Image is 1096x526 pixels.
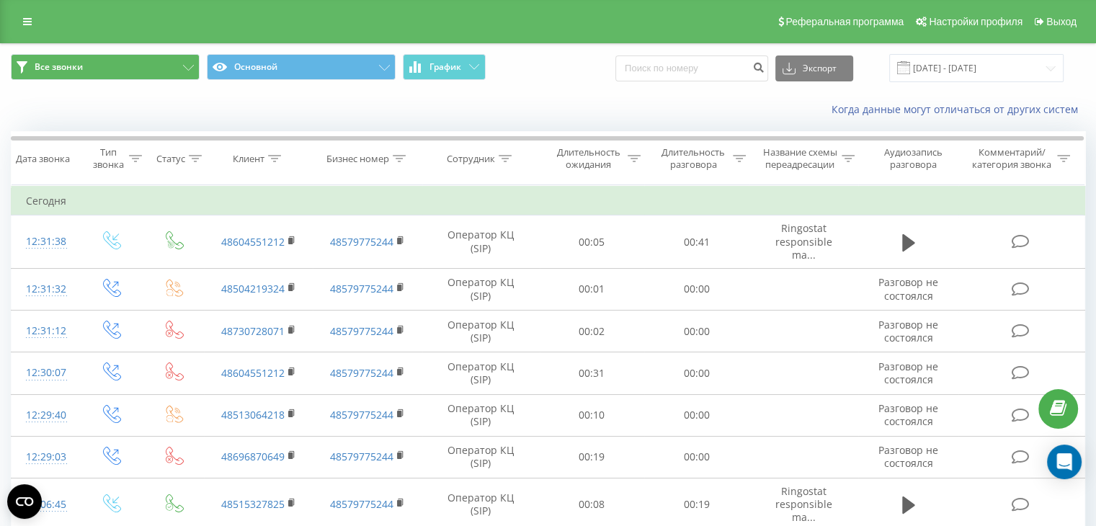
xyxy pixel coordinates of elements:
[330,235,393,249] a: 48579775244
[644,311,749,352] td: 00:00
[207,54,396,80] button: Основной
[26,275,64,303] div: 12:31:32
[26,228,64,256] div: 12:31:38
[16,153,70,165] div: Дата звонка
[553,146,625,171] div: Длительность ожидания
[540,436,644,478] td: 00:19
[929,16,1023,27] span: Настройки профиля
[7,484,42,519] button: Open CMP widget
[775,221,832,261] span: Ringostat responsible ma...
[540,394,644,436] td: 00:10
[11,54,200,80] button: Все звонки
[422,394,540,436] td: Оператор КЦ (SIP)
[775,55,853,81] button: Экспорт
[644,394,749,436] td: 00:00
[422,436,540,478] td: Оператор КЦ (SIP)
[644,352,749,394] td: 00:00
[26,443,64,471] div: 12:29:03
[540,352,644,394] td: 00:31
[615,55,768,81] input: Поиск по номеру
[422,215,540,269] td: Оператор КЦ (SIP)
[785,16,904,27] span: Реферальная программа
[26,491,64,519] div: 12:06:45
[26,401,64,429] div: 12:29:40
[330,497,393,511] a: 48579775244
[878,318,938,344] span: Разговор не состоялся
[1046,16,1077,27] span: Выход
[91,146,125,171] div: Тип звонка
[762,146,838,171] div: Название схемы переадресации
[221,235,285,249] a: 48604551212
[878,401,938,428] span: Разговор не состоялся
[35,61,83,73] span: Все звонки
[221,497,285,511] a: 48515327825
[969,146,1053,171] div: Комментарий/категория звонка
[832,102,1085,116] a: Когда данные могут отличаться от других систем
[422,268,540,310] td: Оператор КЦ (SIP)
[422,352,540,394] td: Оператор КЦ (SIP)
[156,153,185,165] div: Статус
[403,54,486,80] button: График
[26,317,64,345] div: 12:31:12
[447,153,495,165] div: Сотрудник
[330,282,393,295] a: 48579775244
[540,268,644,310] td: 00:01
[221,282,285,295] a: 48504219324
[330,450,393,463] a: 48579775244
[657,146,729,171] div: Длительность разговора
[540,215,644,269] td: 00:05
[644,268,749,310] td: 00:00
[221,408,285,422] a: 48513064218
[878,360,938,386] span: Разговор не состоялся
[871,146,955,171] div: Аудиозапись разговора
[878,275,938,302] span: Разговор не состоялся
[221,366,285,380] a: 48604551212
[1047,445,1082,479] div: Open Intercom Messenger
[233,153,264,165] div: Клиент
[330,366,393,380] a: 48579775244
[326,153,389,165] div: Бизнес номер
[644,436,749,478] td: 00:00
[330,408,393,422] a: 48579775244
[429,62,461,72] span: График
[878,443,938,470] span: Разговор не состоялся
[26,359,64,387] div: 12:30:07
[330,324,393,338] a: 48579775244
[422,311,540,352] td: Оператор КЦ (SIP)
[221,450,285,463] a: 48696870649
[221,324,285,338] a: 48730728071
[540,311,644,352] td: 00:02
[775,484,832,524] span: Ringostat responsible ma...
[644,215,749,269] td: 00:41
[12,187,1085,215] td: Сегодня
